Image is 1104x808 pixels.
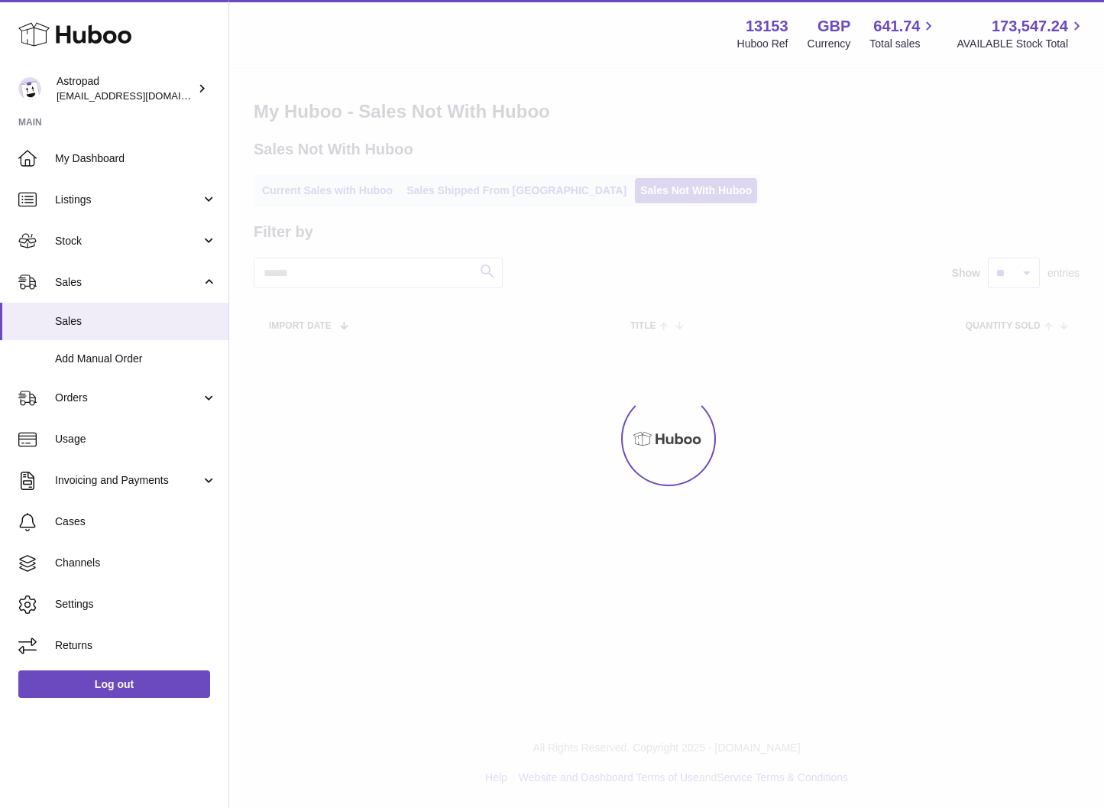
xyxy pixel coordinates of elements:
span: Sales [55,314,217,329]
div: Huboo Ref [737,37,788,51]
span: Add Manual Order [55,352,217,366]
span: Sales [55,275,201,290]
span: Listings [55,193,201,207]
span: AVAILABLE Stock Total [957,37,1086,51]
span: Settings [55,597,217,612]
div: Astropad [57,74,194,103]
span: Invoicing and Payments [55,473,201,488]
span: Stock [55,234,201,248]
strong: GBP [817,16,850,37]
span: Channels [55,556,217,570]
span: [EMAIL_ADDRESS][DOMAIN_NAME] [57,89,225,102]
span: 641.74 [873,16,920,37]
span: Total sales [869,37,937,51]
span: Orders [55,391,201,405]
a: 173,547.24 AVAILABLE Stock Total [957,16,1086,51]
a: 641.74 Total sales [869,16,937,51]
span: My Dashboard [55,151,217,166]
span: Returns [55,638,217,653]
strong: 13153 [746,16,788,37]
span: Cases [55,514,217,529]
a: Log out [18,670,210,698]
span: Usage [55,432,217,446]
img: matt@astropad.com [18,77,41,100]
span: 173,547.24 [992,16,1068,37]
div: Currency [808,37,851,51]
